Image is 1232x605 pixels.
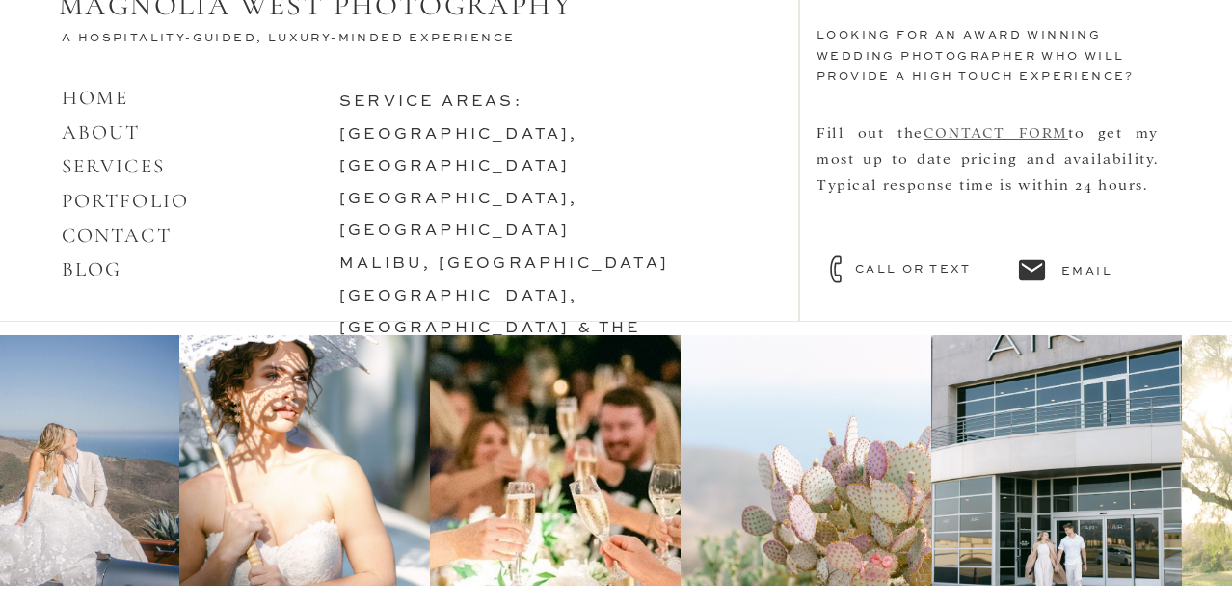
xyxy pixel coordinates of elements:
img: A little bit of pretty from @deercreekridge—a private estate wedding venue in the Malibu hills wi... [681,335,931,586]
a: SERVICES [62,154,165,178]
img: ✨ Southern charm meets timeless romance ✨ Tucked just outside of Savannah, Hewitt Oaks in Bluffto... [179,335,430,586]
nav: Fill out the to get my most up to date pricing and availability. Typical response time is within ... [817,118,1159,269]
a: BLOG [62,257,121,281]
a: [GEOGRAPHIC_DATA], [GEOGRAPHIC_DATA] [339,192,578,240]
a: call or text [855,260,1006,277]
a: [GEOGRAPHIC_DATA], [GEOGRAPHIC_DATA] [339,127,578,175]
h3: A Hospitality-Guided, Luxury-Minded Experience [62,29,545,51]
a: [GEOGRAPHIC_DATA], [GEOGRAPHIC_DATA] & the lowcountry [339,289,641,369]
a: CONTACT FORM [924,122,1068,141]
h3: looking for an award winning WEDDING photographer who will provide a HIGH TOUCH experience? [817,26,1175,109]
h3: service areas: [339,87,750,289]
a: malibu, [GEOGRAPHIC_DATA] [339,256,669,272]
a: HOMEABOUT [62,86,141,145]
img: My favorite shoots are when clients invite me into their lives to document them exactly as they a... [931,335,1182,586]
a: CONTACT [62,224,172,248]
a: PORTFOLIO [62,189,189,213]
img: Voted “THE BEST” 3 years in a row. I’m grateful for all of you and your continued support as I do... [430,335,681,586]
a: email [1061,262,1151,279]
